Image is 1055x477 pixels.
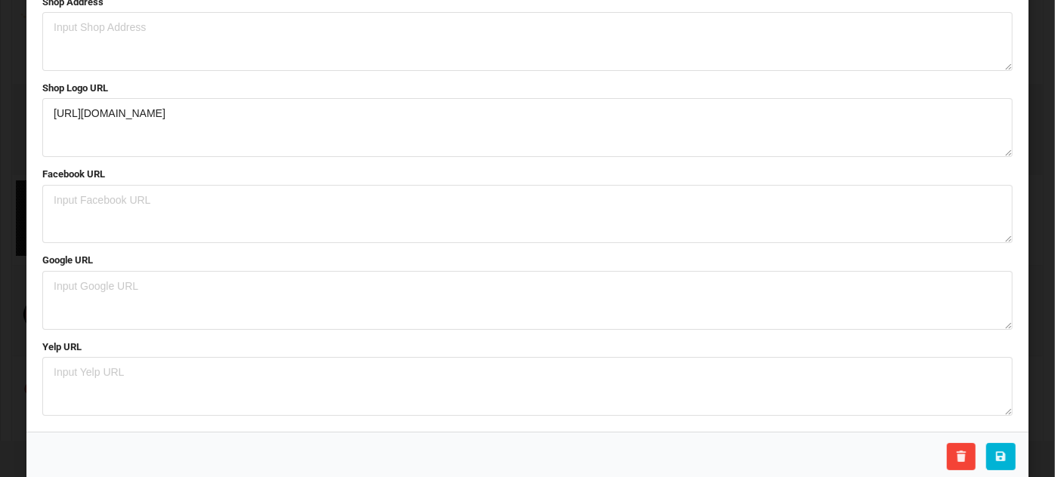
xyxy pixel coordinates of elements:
label: Google URL [42,254,1013,267]
label: Facebook URL [42,168,1013,181]
textarea: [URL][DOMAIN_NAME] [42,98,1013,157]
label: Shop Logo URL [42,82,1013,95]
label: Yelp URL [42,340,1013,354]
